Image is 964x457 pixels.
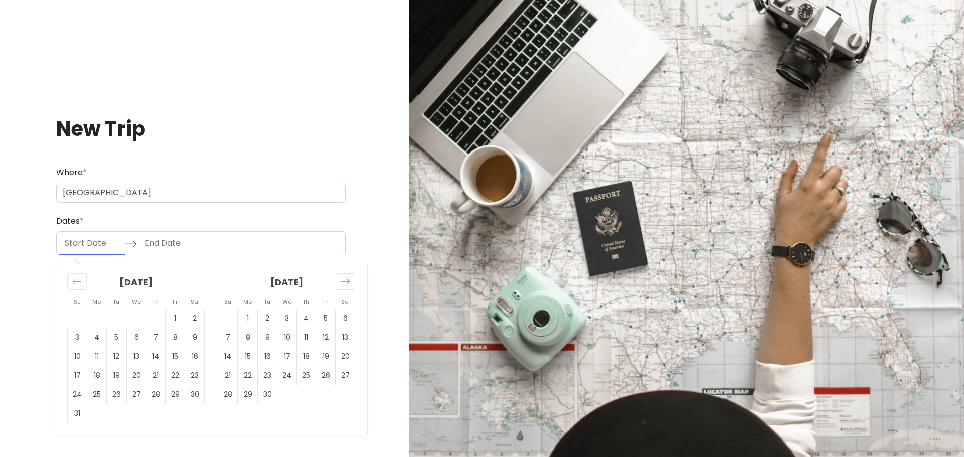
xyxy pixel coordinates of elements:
[67,273,87,290] div: Move backward to switch to the previous month.
[107,347,127,366] td: Choose Tuesday, August 12, 2025 as your check-in date. It’s available.
[87,385,107,404] td: Choose Monday, August 25, 2025 as your check-in date. It’s available.
[341,298,349,306] small: Sa
[336,328,355,347] td: Choose Saturday, September 13, 2025 as your check-in date. It’s available.
[185,385,205,404] td: Choose Saturday, August 30, 2025 as your check-in date. It’s available.
[264,298,270,306] small: Tu
[56,166,87,179] label: Where
[185,366,205,385] td: Choose Saturday, August 23, 2025 as your check-in date. It’s available.
[166,385,185,404] td: Choose Friday, August 29, 2025 as your check-in date. It’s available.
[146,385,166,404] td: Choose Thursday, August 28, 2025 as your check-in date. It’s available.
[146,347,166,366] td: Choose Thursday, August 14, 2025 as your check-in date. It’s available.
[316,328,336,347] td: Choose Friday, September 12, 2025 as your check-in date. It’s available.
[277,366,297,385] td: Choose Wednesday, September 24, 2025 as your check-in date. It’s available.
[297,366,316,385] td: Choose Thursday, September 25, 2025 as your check-in date. It’s available.
[56,264,367,435] div: Calendar
[152,298,159,306] small: Th
[243,298,252,306] small: Mo
[258,309,277,328] td: Choose Tuesday, September 2, 2025 as your check-in date. It’s available.
[74,298,81,306] small: Su
[218,385,238,404] td: Choose Sunday, September 28, 2025 as your check-in date. It’s available.
[146,328,166,347] td: Choose Thursday, August 7, 2025 as your check-in date. It’s available.
[316,347,336,366] td: Choose Friday, September 19, 2025 as your check-in date. It’s available.
[297,328,316,347] td: Choose Thursday, September 11, 2025 as your check-in date. It’s available.
[238,366,258,385] td: Choose Monday, September 22, 2025 as your check-in date. It’s available.
[336,273,355,290] div: Move forward to switch to the next month.
[166,309,185,328] td: Choose Friday, August 1, 2025 as your check-in date. It’s available.
[166,347,185,366] td: Choose Friday, August 15, 2025 as your check-in date. It’s available.
[277,309,297,328] td: Choose Wednesday, September 3, 2025 as your check-in date. It’s available.
[270,276,303,288] strong: [DATE]
[132,298,141,306] small: We
[173,298,178,306] small: Fr
[146,366,166,385] td: Choose Thursday, August 21, 2025 as your check-in date. It’s available.
[258,366,277,385] td: Choose Tuesday, September 23, 2025 as your check-in date. It’s available.
[107,328,127,347] td: Choose Tuesday, August 5, 2025 as your check-in date. It’s available.
[56,215,84,228] label: Dates
[218,347,238,366] td: Choose Sunday, September 14, 2025 as your check-in date. It’s available.
[119,276,153,288] strong: [DATE]
[92,298,101,306] small: Mo
[127,347,146,366] td: Choose Wednesday, August 13, 2025 as your check-in date. It’s available.
[258,347,277,366] td: Choose Tuesday, September 16, 2025 as your check-in date. It’s available.
[107,385,127,404] td: Choose Tuesday, August 26, 2025 as your check-in date. It’s available.
[218,366,238,385] td: Choose Sunday, September 21, 2025 as your check-in date. It’s available.
[238,385,258,404] td: Choose Monday, September 29, 2025 as your check-in date. It’s available.
[238,309,258,328] td: Choose Monday, September 1, 2025 as your check-in date. It’s available.
[139,232,204,255] input: End Date
[185,347,205,366] td: Choose Saturday, August 16, 2025 as your check-in date. It’s available.
[113,298,119,306] small: Tu
[238,347,258,366] td: Choose Monday, September 15, 2025 as your check-in date. It’s available.
[87,366,107,385] td: Choose Monday, August 18, 2025 as your check-in date. It’s available.
[87,347,107,366] td: Choose Monday, August 11, 2025 as your check-in date. It’s available.
[127,385,146,404] td: Choose Wednesday, August 27, 2025 as your check-in date. It’s available.
[191,298,198,306] small: Sa
[127,366,146,385] td: Choose Wednesday, August 20, 2025 as your check-in date. It’s available.
[166,328,185,347] td: Choose Friday, August 8, 2025 as your check-in date. It’s available.
[87,328,107,347] td: Choose Monday, August 4, 2025 as your check-in date. It’s available.
[336,347,355,366] td: Choose Saturday, September 20, 2025 as your check-in date. It’s available.
[68,404,87,423] td: Choose Sunday, August 31, 2025 as your check-in date. It’s available.
[277,347,297,366] td: Choose Wednesday, September 17, 2025 as your check-in date. It’s available.
[297,309,316,328] td: Choose Thursday, September 4, 2025 as your check-in date. It’s available.
[127,328,146,347] td: Choose Wednesday, August 6, 2025 as your check-in date. It’s available.
[68,347,87,366] td: Choose Sunday, August 10, 2025 as your check-in date. It’s available.
[238,328,258,347] td: Choose Monday, September 8, 2025 as your check-in date. It’s available.
[316,366,336,385] td: Choose Friday, September 26, 2025 as your check-in date. It’s available.
[107,366,127,385] td: Choose Tuesday, August 19, 2025 as your check-in date. It’s available.
[297,347,316,366] td: Choose Thursday, September 18, 2025 as your check-in date. It’s available.
[303,298,309,306] small: Th
[59,232,125,255] input: Start Date
[185,309,205,328] td: Choose Saturday, August 2, 2025 as your check-in date. It’s available.
[68,366,87,385] td: Choose Sunday, August 17, 2025 as your check-in date. It’s available.
[68,385,87,404] td: Choose Sunday, August 24, 2025 as your check-in date. It’s available.
[68,328,87,347] td: Choose Sunday, August 3, 2025 as your check-in date. It’s available.
[185,328,205,347] td: Choose Saturday, August 9, 2025 as your check-in date. It’s available.
[282,298,291,306] small: We
[336,309,355,328] td: Choose Saturday, September 6, 2025 as your check-in date. It’s available.
[224,298,231,306] small: Su
[56,183,346,203] input: City (e.g., New York)
[277,328,297,347] td: Choose Wednesday, September 10, 2025 as your check-in date. It’s available.
[316,309,336,328] td: Choose Friday, September 5, 2025 as your check-in date. It’s available.
[323,298,328,306] small: Fr
[258,385,277,404] td: Choose Tuesday, September 30, 2025 as your check-in date. It’s available.
[336,366,355,385] td: Choose Saturday, September 27, 2025 as your check-in date. It’s available.
[218,328,238,347] td: Choose Sunday, September 7, 2025 as your check-in date. It’s available.
[258,328,277,347] td: Choose Tuesday, September 9, 2025 as your check-in date. It’s available.
[56,116,346,142] h1: New Trip
[166,366,185,385] td: Choose Friday, August 22, 2025 as your check-in date. It’s available.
